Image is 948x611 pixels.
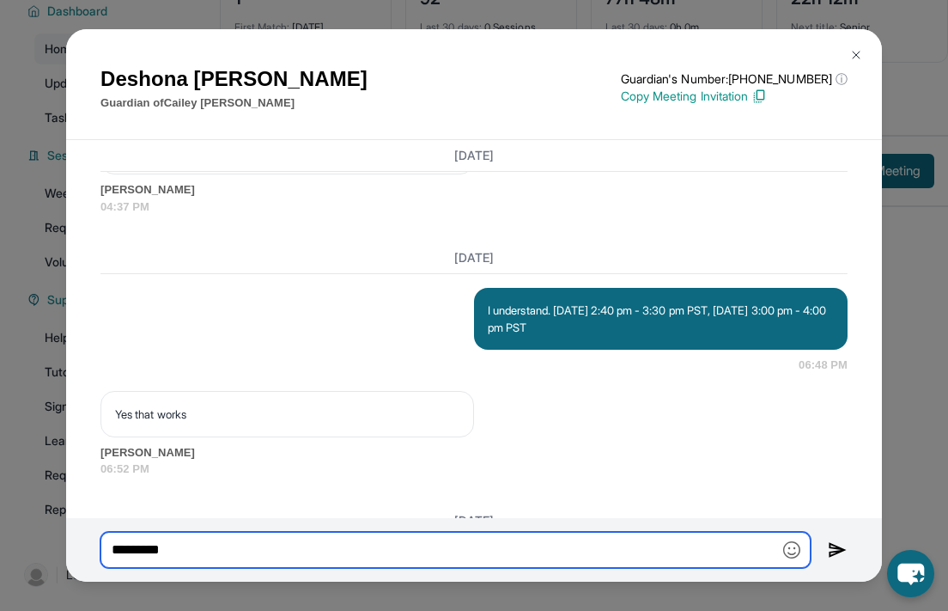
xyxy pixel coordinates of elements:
p: Guardian of Cailey [PERSON_NAME] [100,95,368,112]
button: chat-button [887,550,934,597]
span: 06:52 PM [100,461,848,478]
h3: [DATE] [100,512,848,529]
p: Copy Meeting Invitation [621,88,848,105]
span: ⓘ [836,70,848,88]
span: 04:37 PM [100,199,848,216]
p: I understand. [DATE] 2:40 pm - 3:30 pm PST, [DATE] 3:00 pm - 4:00 pm PST [488,302,834,336]
h3: [DATE] [100,249,848,266]
p: Guardian's Number: [PHONE_NUMBER] [621,70,848,88]
span: 06:48 PM [799,357,848,374]
h3: [DATE] [100,147,848,164]
h1: Deshona [PERSON_NAME] [100,64,368,95]
span: [PERSON_NAME] [100,444,848,461]
img: Emoji [783,541,800,559]
span: [PERSON_NAME] [100,181,848,199]
p: Yes that works [115,406,459,423]
img: Copy Icon [751,89,767,104]
img: Send icon [828,540,848,560]
img: Close Icon [849,48,863,62]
